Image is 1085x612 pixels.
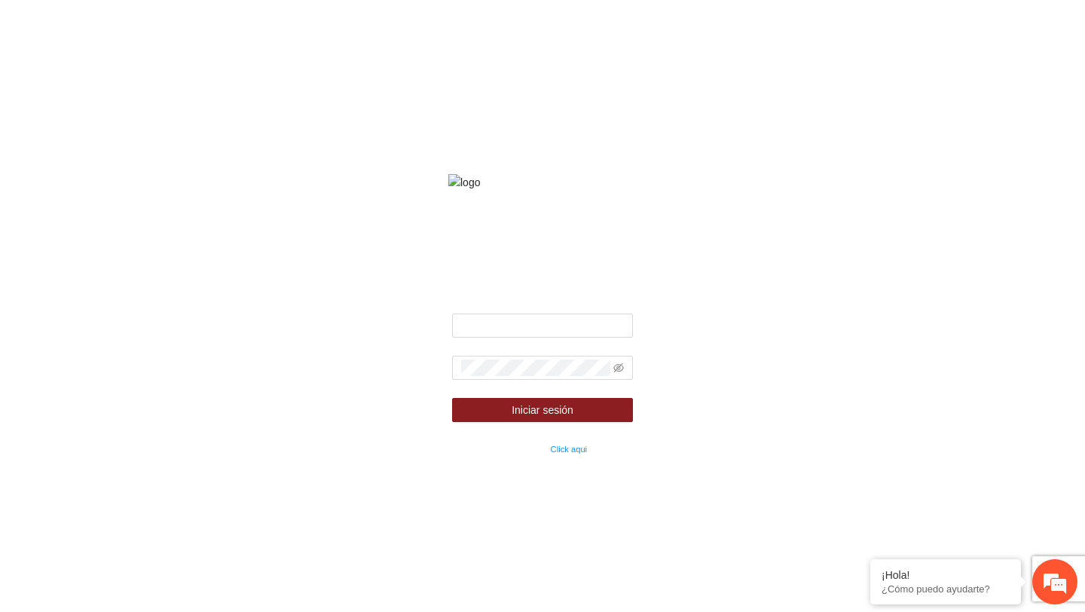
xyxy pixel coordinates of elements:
img: logo [448,174,637,191]
span: Iniciar sesión [512,402,573,418]
button: Iniciar sesión [452,398,633,422]
p: ¿Cómo puedo ayudarte? [882,583,1010,595]
div: ¡Hola! [882,569,1010,581]
a: Click aqui [551,445,588,454]
strong: Bienvenido [514,289,570,301]
span: eye-invisible [613,363,624,373]
small: ¿Olvidaste tu contraseña? [452,445,587,454]
strong: Fondo de financiamiento de proyectos para la prevención y fortalecimiento de instituciones de seg... [433,212,652,274]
